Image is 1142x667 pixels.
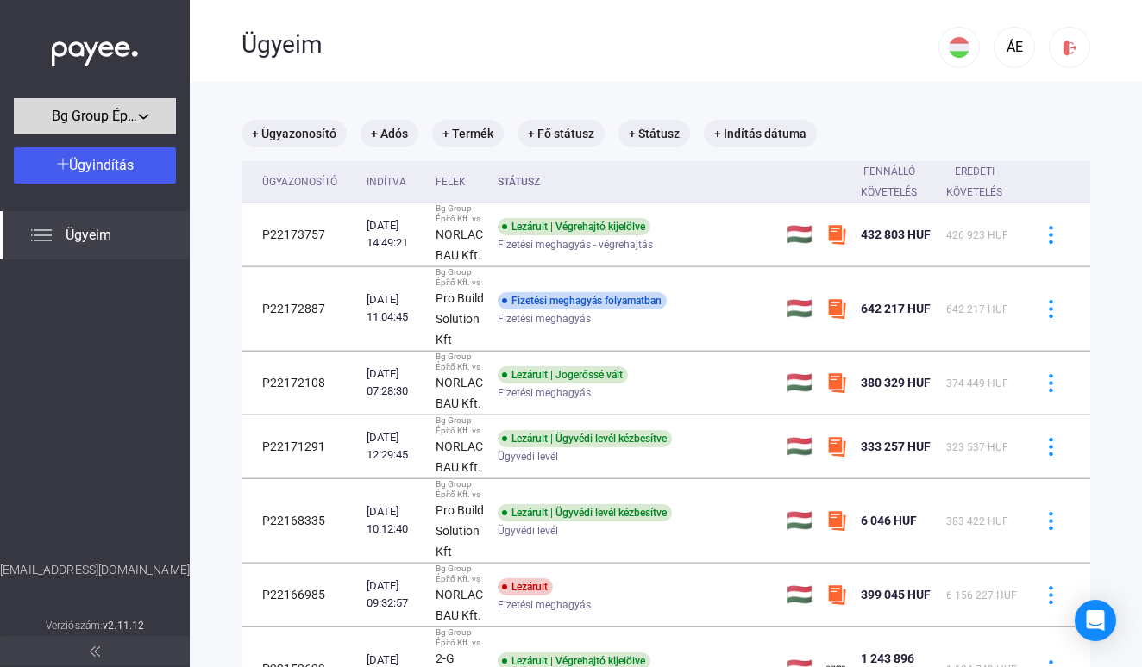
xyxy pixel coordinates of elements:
span: Fizetési meghagyás [498,309,591,329]
strong: NORLAC BAU Kft. [436,376,483,410]
img: list.svg [31,225,52,246]
div: Bg Group Építő Kft. vs [436,352,484,372]
img: szamlazzhu-mini [826,510,847,531]
button: more-blue [1032,290,1069,327]
span: Fizetési meghagyás [498,383,591,403]
img: more-blue [1042,586,1060,604]
div: Lezárult | Ügyvédi levél kézbesítve [498,504,672,521]
td: 🇭🇺 [780,352,819,415]
button: logout-red [1049,27,1090,68]
div: [DATE] 09:32:57 [367,577,422,612]
strong: v2.11.12 [103,620,144,632]
strong: Pro Build Solution Kft [436,503,484,558]
img: arrow-double-left-grey.svg [90,646,100,657]
button: Bg Group Építő Kft. [14,98,176,134]
div: Lezárult | Jogerőssé vált [498,366,628,383]
mat-chip: + Státusz [618,120,690,147]
span: Ügyvédi levél [498,521,558,541]
button: HU [938,27,980,68]
div: Eredeti követelés [946,161,1002,203]
div: Fizetési meghagyás folyamatban [498,292,667,309]
img: more-blue [1042,438,1060,456]
div: Indítva [367,171,422,192]
div: Ügyeim [242,30,938,59]
td: P22168335 [242,479,360,563]
td: P22172108 [242,352,360,415]
div: Open Intercom Messenger [1075,600,1116,641]
div: Bg Group Építő Kft. vs [436,479,484,500]
div: Lezárult [498,578,553,595]
td: P22171291 [242,415,360,478]
span: 323 537 HUF [946,441,1008,453]
div: Eredeti követelés [946,161,1018,203]
td: P22173757 [242,203,360,266]
div: Felek [436,171,484,192]
button: Ügyindítás [14,147,176,184]
img: logout-red [1061,39,1079,57]
button: more-blue [1032,365,1069,401]
div: Bg Group Építő Kft. vs [436,203,484,224]
div: [DATE] 11:04:45 [367,291,422,326]
button: more-blue [1032,502,1069,539]
div: Ügyazonosító [262,171,337,192]
td: 🇭🇺 [780,564,819,626]
img: white-payee-white-dot.svg [52,32,138,67]
img: szamlazzhu-mini [826,224,847,245]
mat-chip: + Termék [432,120,504,147]
img: HU [949,37,969,58]
div: Ügyazonosító [262,171,353,192]
strong: Pro Build Solution Kft [436,291,484,346]
strong: NORLAC BAU Kft. [436,228,483,262]
td: P22166985 [242,564,360,626]
img: szamlazzhu-mini [826,372,847,393]
img: szamlazzhu-mini [826,584,847,605]
img: szamlazzhu-mini [826,298,847,319]
img: plus-white.svg [57,158,69,170]
span: Ügyindítás [69,157,134,173]
div: ÁE [1000,37,1029,58]
img: more-blue [1042,512,1060,530]
button: more-blue [1032,577,1069,613]
span: Fizetési meghagyás [498,595,591,615]
button: more-blue [1032,428,1069,464]
span: 642 217 HUF [861,302,931,315]
img: szamlazzhu-mini [826,436,847,457]
span: 6 046 HUF [861,514,917,527]
span: 383 422 HUF [946,515,1008,527]
div: Felek [436,171,466,192]
div: Bg Group Építő Kft. vs [436,267,484,288]
div: Fennálló követelés [861,161,917,203]
span: 380 329 HUF [861,376,931,390]
span: 374 449 HUF [946,377,1008,390]
span: 642 217 HUF [946,303,1008,315]
td: 🇭🇺 [780,203,819,266]
span: Ügyeim [66,225,111,246]
span: 6 156 227 HUF [946,589,1017,602]
div: Bg Group Építő Kft. vs [436,415,484,436]
mat-chip: + Adós [361,120,418,147]
div: [DATE] 12:29:45 [367,429,422,464]
span: Bg Group Építő Kft. [52,106,138,127]
mat-chip: + Indítás dátuma [704,120,817,147]
span: Ügyvédi levél [498,446,558,467]
mat-chip: + Ügyazonosító [242,120,347,147]
strong: NORLAC BAU Kft. [436,588,483,622]
img: more-blue [1042,226,1060,244]
div: [DATE] 14:49:21 [367,217,422,252]
div: Bg Group Építő Kft. vs [436,564,484,584]
td: P22172887 [242,267,360,351]
td: 🇭🇺 [780,479,819,563]
td: 🇭🇺 [780,415,819,478]
span: 426 923 HUF [946,229,1008,241]
button: more-blue [1032,216,1069,252]
th: Státusz [491,161,780,203]
img: more-blue [1042,374,1060,392]
div: Indítva [367,171,406,192]
img: more-blue [1042,300,1060,318]
button: ÁE [994,27,1035,68]
strong: NORLAC BAU Kft. [436,439,483,474]
div: Bg Group Építő Kft. vs [436,627,484,648]
td: 🇭🇺 [780,267,819,351]
div: [DATE] 10:12:40 [367,503,422,538]
div: Lezárult | Ügyvédi levél kézbesítve [498,430,672,447]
